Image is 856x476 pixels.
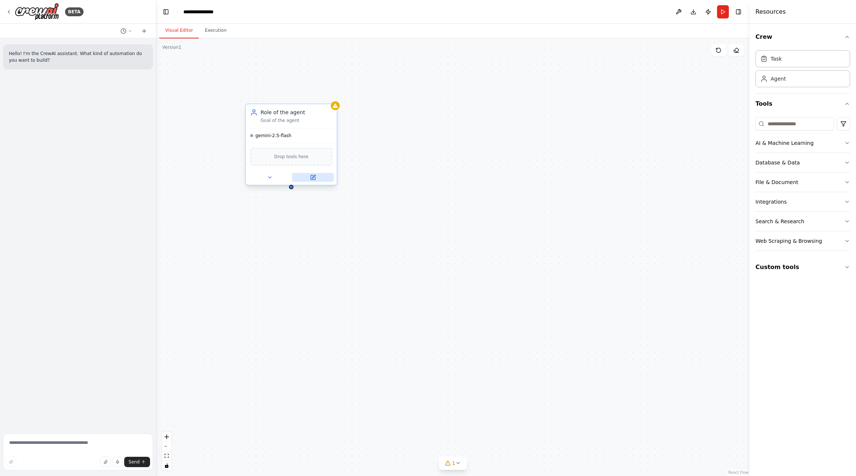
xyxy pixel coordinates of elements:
[771,75,786,82] div: Agent
[755,212,850,231] button: Search & Research
[183,8,221,16] nav: breadcrumb
[261,118,332,123] div: Goal of the agent
[728,470,748,475] a: React Flow attribution
[755,133,850,153] button: AI & Machine Learning
[755,7,786,16] h4: Resources
[129,459,140,465] span: Send
[274,153,309,160] span: Drop tools here
[755,198,787,205] div: Integrations
[292,173,334,182] button: Open in side panel
[124,457,150,467] button: Send
[162,442,171,451] button: zoom out
[755,114,850,257] div: Tools
[255,133,291,139] span: gemini-2.5-flash
[755,47,850,93] div: Crew
[439,456,467,470] button: 1
[771,55,782,62] div: Task
[138,27,150,35] button: Start a new chat
[162,461,171,470] button: toggle interactivity
[162,451,171,461] button: fit view
[755,237,822,245] div: Web Scraping & Browsing
[161,7,171,17] button: Hide left sidebar
[159,23,199,38] button: Visual Editor
[733,7,744,17] button: Hide right sidebar
[755,27,850,47] button: Crew
[261,109,332,116] div: Role of the agent
[452,459,455,467] span: 1
[9,50,147,64] p: Hello! I'm the CrewAI assistant. What kind of automation do you want to build?
[755,93,850,114] button: Tools
[755,173,850,192] button: File & Document
[755,178,798,186] div: File & Document
[118,27,135,35] button: Switch to previous chat
[755,257,850,278] button: Custom tools
[15,3,59,20] img: Logo
[101,457,111,467] button: Upload files
[245,105,337,187] div: Role of the agentGoal of the agentgemini-2.5-flashDrop tools here
[162,44,181,50] div: Version 1
[112,457,123,467] button: Click to speak your automation idea
[755,218,804,225] div: Search & Research
[65,7,84,16] div: BETA
[755,139,813,147] div: AI & Machine Learning
[755,153,850,172] button: Database & Data
[162,432,171,470] div: React Flow controls
[755,159,800,166] div: Database & Data
[755,192,850,211] button: Integrations
[755,231,850,251] button: Web Scraping & Browsing
[6,457,16,467] button: Improve this prompt
[162,432,171,442] button: zoom in
[199,23,232,38] button: Execution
